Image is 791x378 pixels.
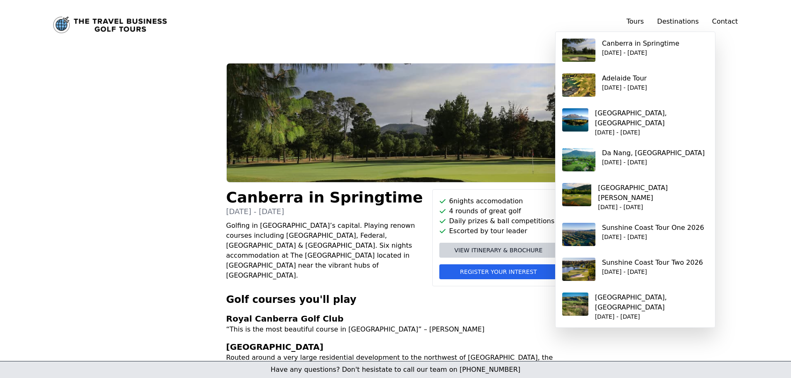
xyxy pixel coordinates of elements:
[226,221,426,280] p: Golfing in [GEOGRAPHIC_DATA]’s capital. Playing renown courses including [GEOGRAPHIC_DATA], Feder...
[439,196,558,206] li: 6 nights accomodation
[595,128,708,137] p: [DATE] - [DATE]
[595,108,708,128] p: [GEOGRAPHIC_DATA], [GEOGRAPHIC_DATA]
[226,313,565,324] h3: Royal Canberra Golf Club
[559,289,712,324] a: [GEOGRAPHIC_DATA], [GEOGRAPHIC_DATA][DATE] - [DATE]
[53,17,167,33] a: Link to home page
[226,341,565,353] h3: [GEOGRAPHIC_DATA]
[226,324,565,334] p: “This is the most beautiful course in [GEOGRAPHIC_DATA]” – [PERSON_NAME]
[559,180,712,215] a: [GEOGRAPHIC_DATA][PERSON_NAME][DATE] - [DATE]
[559,219,712,249] a: Sunshine Coast Tour One 2026[DATE] - [DATE]
[559,35,712,65] a: Canberra in Springtime[DATE] - [DATE]
[627,17,644,25] a: Tours
[712,17,738,27] a: Contact
[559,145,712,175] a: Da Nang, [GEOGRAPHIC_DATA][DATE] - [DATE]
[559,254,712,284] a: Sunshine Coast Tour Two 2026[DATE] - [DATE]
[439,216,558,226] li: Daily prizes & ball competitions
[439,243,558,258] a: View itinerary & brochure
[460,268,537,276] span: Register your interest
[53,17,167,33] img: The Travel Business Golf Tours logo
[657,17,699,25] a: Destinations
[595,293,708,312] p: [GEOGRAPHIC_DATA], [GEOGRAPHIC_DATA]
[454,246,542,254] span: View itinerary & brochure
[439,206,558,216] li: 4 rounds of great golf
[226,189,426,206] h1: Canberra in Springtime
[226,293,565,306] h2: Golf courses you'll play
[226,206,426,217] p: [DATE] - [DATE]
[559,70,712,100] a: Adelaide Tour[DATE] - [DATE]
[226,353,565,373] p: Routed around a very large residential development to the northwest of [GEOGRAPHIC_DATA], the cou...
[559,105,712,140] a: [GEOGRAPHIC_DATA], [GEOGRAPHIC_DATA][DATE] - [DATE]
[439,264,558,279] button: Register your interest
[595,312,708,321] p: [DATE] - [DATE]
[439,226,558,236] li: Escorted by tour leader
